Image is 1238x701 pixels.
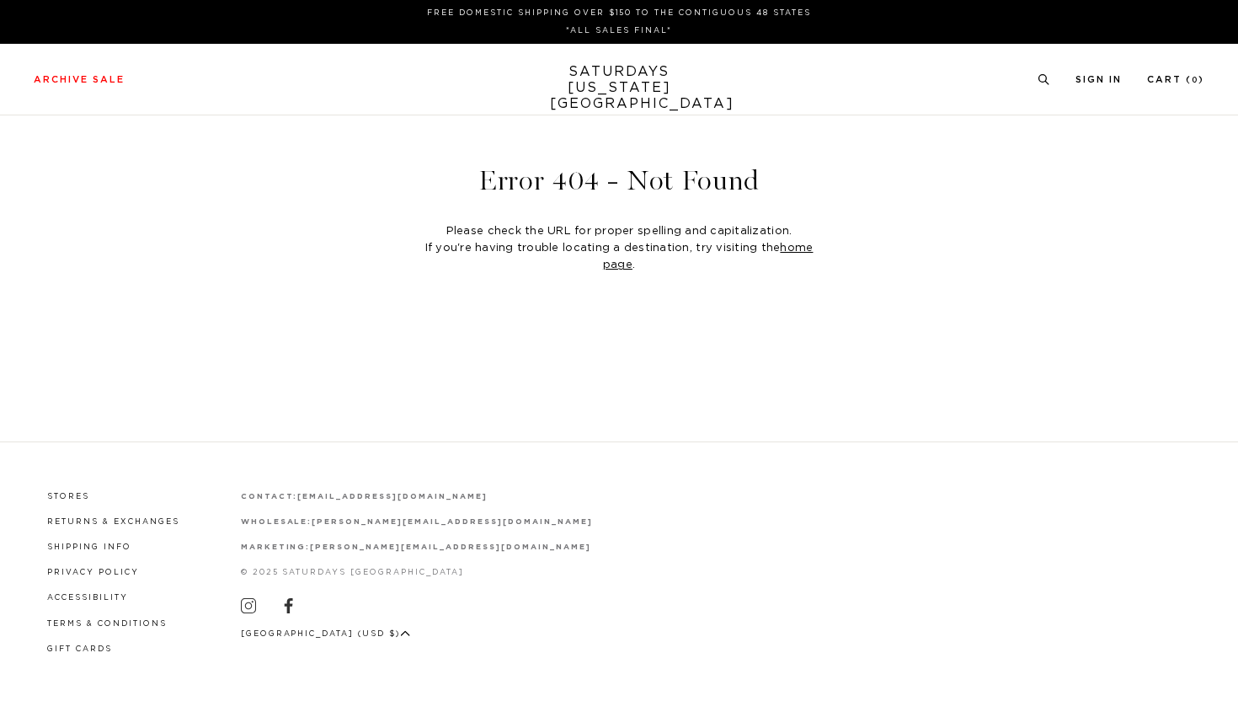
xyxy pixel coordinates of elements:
strong: wholesale: [241,518,312,526]
a: Cart (0) [1147,75,1204,84]
strong: marketing: [241,543,311,551]
a: Returns & Exchanges [47,518,179,526]
div: Please check the URL for proper spelling and capitalization. If you're having trouble locating a ... [411,223,827,274]
a: Sign In [1075,75,1122,84]
a: SATURDAYS[US_STATE][GEOGRAPHIC_DATA] [550,64,689,112]
p: *ALL SALES FINAL* [40,24,1198,37]
a: Shipping Info [47,543,131,551]
a: Privacy Policy [47,569,139,576]
a: Terms & Conditions [47,620,167,628]
a: Archive Sale [34,75,125,84]
small: 0 [1192,77,1198,84]
p: FREE DOMESTIC SHIPPING OVER $150 TO THE CONTIGUOUS 48 STATES [40,7,1198,19]
a: [PERSON_NAME][EMAIL_ADDRESS][DOMAIN_NAME] [312,518,592,526]
a: Accessibility [47,594,128,602]
header: Error 404 - Not Found [46,167,1192,195]
strong: contact: [241,493,298,500]
a: [EMAIL_ADDRESS][DOMAIN_NAME] [297,493,487,500]
a: [PERSON_NAME][EMAIL_ADDRESS][DOMAIN_NAME] [310,543,590,551]
a: Stores [47,493,89,500]
p: © 2025 Saturdays [GEOGRAPHIC_DATA] [241,566,593,579]
button: [GEOGRAPHIC_DATA] (USD $) [241,628,411,640]
a: Gift Cards [47,645,112,653]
